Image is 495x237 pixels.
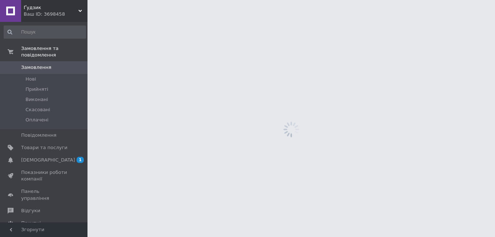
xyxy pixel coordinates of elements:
[77,157,84,163] span: 1
[21,45,87,58] span: Замовлення та повідомлення
[24,11,87,18] div: Ваш ID: 3698458
[21,207,40,214] span: Відгуки
[21,144,67,151] span: Товари та послуги
[4,26,86,39] input: Пошук
[26,117,48,123] span: Оплачені
[24,4,78,11] span: Ґудзик
[26,86,48,93] span: Прийняті
[21,188,67,201] span: Панель управління
[26,106,50,113] span: Скасовані
[26,76,36,82] span: Нові
[21,169,67,182] span: Показники роботи компанії
[21,64,51,71] span: Замовлення
[281,120,301,139] img: spinner_grey-bg-hcd09dd2d8f1a785e3413b09b97f8118e7.gif
[26,96,48,103] span: Виконані
[21,220,41,226] span: Покупці
[21,157,75,163] span: [DEMOGRAPHIC_DATA]
[21,132,56,139] span: Повідомлення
